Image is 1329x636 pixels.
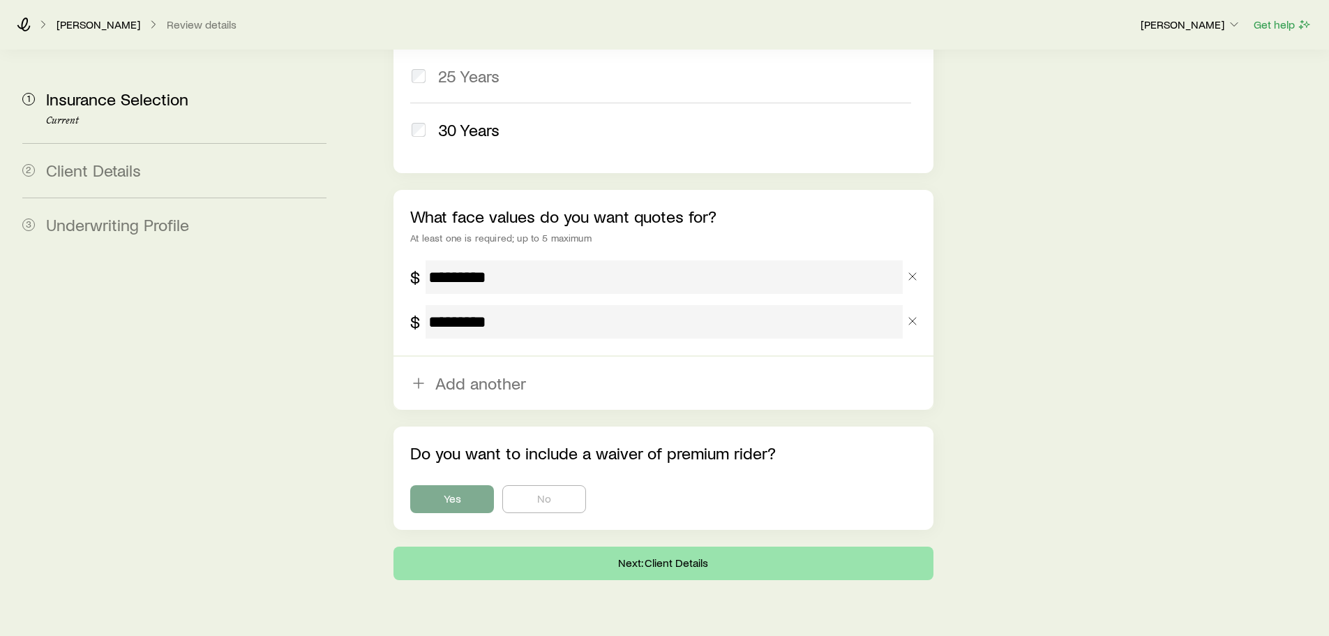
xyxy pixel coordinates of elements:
input: 25 Years [412,69,426,83]
div: $ [410,312,420,332]
div: At least one is required; up to 5 maximum [410,232,916,244]
button: Get help [1253,17,1312,33]
button: No [502,485,586,513]
button: Yes [410,485,494,513]
span: Insurance Selection [46,89,188,109]
p: Current [46,115,326,126]
span: 30 Years [438,120,500,140]
span: Underwriting Profile [46,214,189,235]
button: Add another [393,357,933,410]
span: 1 [22,93,35,105]
button: Next: Client Details [393,547,933,580]
p: Do you want to include a waiver of premium rider? [410,443,916,463]
span: 3 [22,219,35,231]
button: [PERSON_NAME] [1140,17,1242,34]
button: Review details [166,18,237,31]
label: What face values do you want quotes for? [410,206,716,226]
span: Client Details [46,160,141,180]
span: 25 Years [438,66,500,86]
div: $ [410,267,420,287]
span: 2 [22,164,35,177]
p: [PERSON_NAME] [1141,17,1241,31]
input: 30 Years [412,123,426,137]
a: [PERSON_NAME] [56,18,141,31]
